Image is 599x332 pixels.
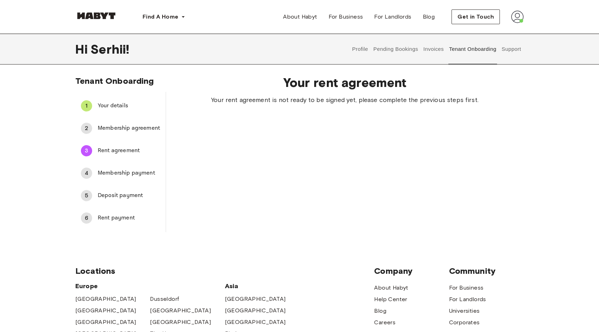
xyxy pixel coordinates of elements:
div: 1 [81,100,92,111]
div: 2Membership agreement [75,120,166,137]
span: Get in Touch [457,13,494,21]
a: For Landlords [449,295,486,304]
a: [GEOGRAPHIC_DATA] [75,318,136,326]
a: [GEOGRAPHIC_DATA] [75,295,136,303]
span: Deposit payment [98,191,160,200]
a: For Landlords [369,10,417,24]
a: Careers [374,318,395,327]
a: Corporates [449,318,480,327]
span: Tenant Onboarding [75,76,154,86]
span: Blog [423,13,435,21]
a: [GEOGRAPHIC_DATA] [225,295,286,303]
button: Pending Bookings [372,34,419,65]
img: avatar [511,11,524,23]
a: [GEOGRAPHIC_DATA] [75,306,136,315]
span: For Landlords [374,13,411,21]
div: 5Deposit payment [75,187,166,204]
div: 6 [81,212,92,224]
button: Tenant Onboarding [448,34,497,65]
a: Blog [417,10,441,24]
button: Find A Home [137,10,191,24]
span: Membership agreement [98,124,160,133]
div: 5 [81,190,92,201]
a: About Habyt [374,284,408,292]
span: Asia [225,282,299,290]
div: 4Membership payment [75,165,166,182]
span: About Habyt [283,13,317,21]
a: For Business [449,284,484,292]
a: [GEOGRAPHIC_DATA] [225,306,286,315]
span: Your rent agreement is not ready to be signed yet, please complete the previous steps first. [188,95,501,104]
span: Serhii ! [90,42,129,56]
div: 6Rent payment [75,210,166,226]
button: Get in Touch [452,9,500,24]
a: [GEOGRAPHIC_DATA] [150,318,211,326]
a: About Habyt [277,10,323,24]
img: Habyt [75,12,117,19]
span: Rent agreement [98,147,160,155]
span: Find A Home [143,13,178,21]
span: Membership payment [98,169,160,177]
div: 2 [81,123,92,134]
span: Your rent agreement [188,75,501,90]
span: Locations [75,266,374,276]
div: 4 [81,168,92,179]
span: For Business [329,13,363,21]
a: [GEOGRAPHIC_DATA] [225,318,286,326]
a: Dusseldorf [150,295,179,303]
span: Hi [75,42,90,56]
div: 1Your details [75,97,166,114]
button: Invoices [422,34,445,65]
button: Support [501,34,522,65]
a: Help Center [374,295,407,304]
a: Universities [449,307,480,315]
span: Europe [75,282,225,290]
div: 3 [81,145,92,156]
div: user profile tabs [350,34,524,65]
button: Profile [351,34,369,65]
a: For Business [323,10,369,24]
span: Your details [98,102,160,110]
span: Community [449,266,524,276]
a: Blog [374,307,386,315]
span: Rent payment [98,214,160,222]
a: [GEOGRAPHIC_DATA] [150,306,211,315]
div: 3Rent agreement [75,142,166,159]
span: Company [374,266,449,276]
